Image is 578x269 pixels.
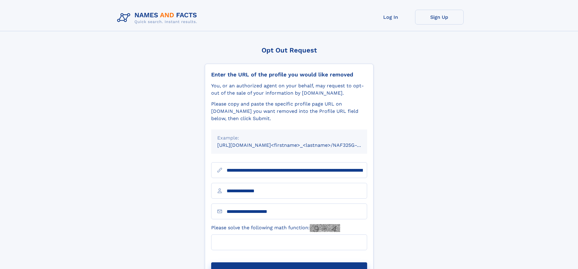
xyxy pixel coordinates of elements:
img: Logo Names and Facts [115,10,202,26]
a: Sign Up [415,10,464,25]
a: Log In [367,10,415,25]
small: [URL][DOMAIN_NAME]<firstname>_<lastname>/NAF325G-xxxxxxxx [217,142,379,148]
div: Please copy and paste the specific profile page URL on [DOMAIN_NAME] you want removed into the Pr... [211,100,367,122]
label: Please solve the following math function: [211,224,340,232]
div: Enter the URL of the profile you would like removed [211,71,367,78]
div: Example: [217,134,361,142]
div: Opt Out Request [205,46,374,54]
div: You, or an authorized agent on your behalf, may request to opt-out of the sale of your informatio... [211,82,367,97]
